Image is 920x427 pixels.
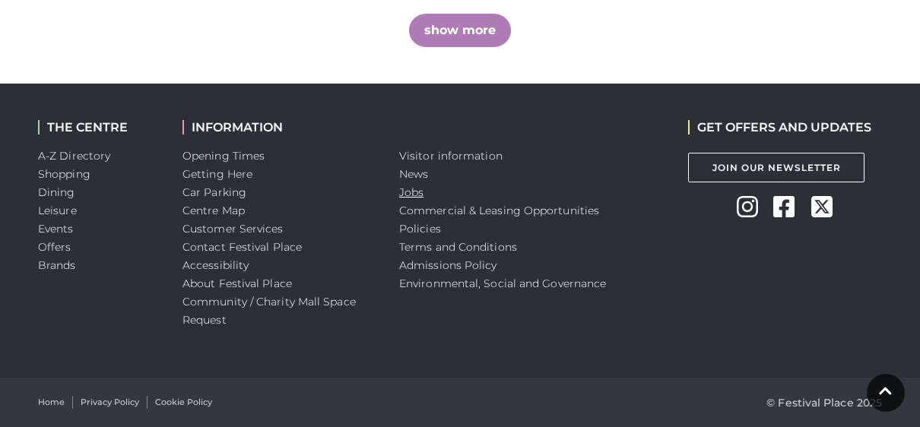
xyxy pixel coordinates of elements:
[399,240,517,254] a: Terms and Conditions
[399,185,424,199] a: Jobs
[38,167,90,181] a: Shopping
[81,396,139,409] a: Privacy Policy
[38,204,77,217] a: Leisure
[399,167,428,181] a: News
[182,222,284,236] a: Customer Services
[399,258,497,272] a: Admissions Policy
[409,14,511,47] button: show more
[182,258,249,272] a: Accessibility
[399,204,599,217] a: Commercial & Leasing Opportunities
[182,240,302,254] a: Contact Festival Place
[182,277,292,290] a: About Festival Place
[766,394,882,412] p: © Festival Place 2025
[182,149,265,163] a: Opening Times
[182,295,356,327] a: Community / Charity Mall Space Request
[38,396,65,409] a: Home
[182,120,376,134] h2: INFORMATION
[38,240,71,254] a: Offers
[38,185,75,199] a: Dining
[688,120,871,134] h2: GET OFFERS AND UPDATES
[688,153,864,182] a: Join Our Newsletter
[399,277,606,290] a: Environmental, Social and Governance
[182,185,246,199] a: Car Parking
[399,149,503,163] a: Visitor information
[155,396,212,409] a: Cookie Policy
[38,120,160,134] h2: THE CENTRE
[399,222,441,236] a: Policies
[182,167,252,181] a: Getting Here
[38,149,110,163] a: A-Z Directory
[38,258,76,272] a: Brands
[182,204,245,217] a: Centre Map
[38,222,74,236] a: Events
